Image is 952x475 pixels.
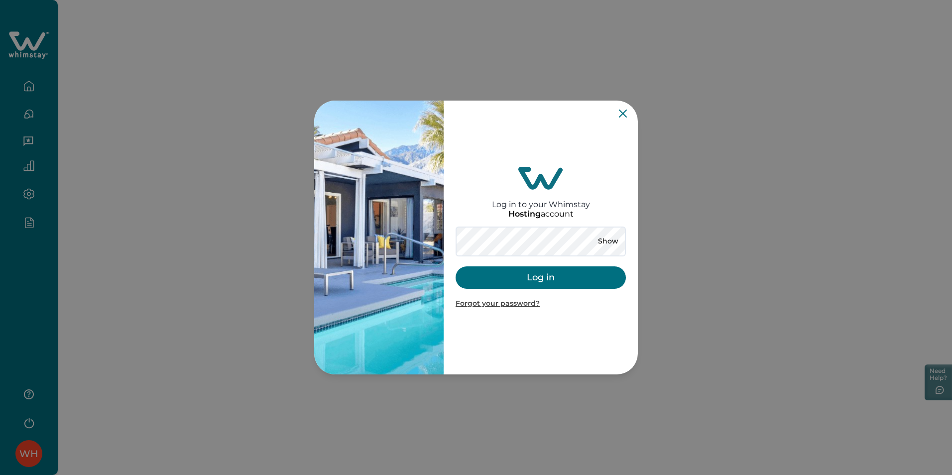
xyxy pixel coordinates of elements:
[619,110,627,118] button: Close
[492,190,590,209] h2: Log in to your Whimstay
[456,299,626,309] p: Forgot your password?
[508,209,574,219] p: account
[518,167,563,190] img: login-logo
[508,209,541,219] p: Hosting
[314,101,444,374] img: auth-banner
[456,266,626,289] button: Log in
[590,235,626,248] button: Show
